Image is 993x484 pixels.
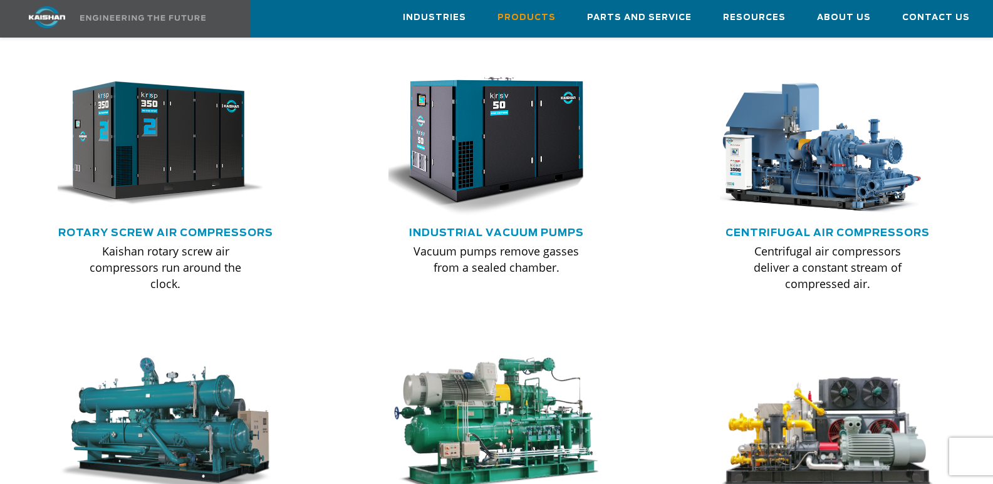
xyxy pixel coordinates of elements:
a: Centrifugal Air Compressors [725,228,930,238]
div: krsp350 [58,71,273,217]
span: Industries [403,11,466,25]
p: Vacuum pumps remove gasses from a sealed chamber. [413,243,579,275]
a: Industrial Vacuum Pumps [409,228,584,238]
span: Products [497,11,556,25]
p: Kaishan rotary screw air compressors run around the clock. [83,243,248,292]
a: Rotary Screw Air Compressors [58,228,273,238]
span: Contact Us [902,11,970,25]
a: Products [497,1,556,34]
span: Parts and Service [587,11,692,25]
a: Contact Us [902,1,970,34]
div: krsv50 [388,71,604,217]
img: Engineering the future [80,15,205,21]
img: thumb-centrifugal-compressor [710,71,927,217]
a: Resources [723,1,786,34]
a: Parts and Service [587,1,692,34]
img: krsp350 [48,71,264,217]
div: thumb-centrifugal-compressor [720,71,935,217]
a: About Us [817,1,871,34]
span: About Us [817,11,871,25]
span: Resources [723,11,786,25]
p: Centrifugal air compressors deliver a constant stream of compressed air. [745,243,910,292]
a: Industries [403,1,466,34]
img: krsv50 [379,71,595,217]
